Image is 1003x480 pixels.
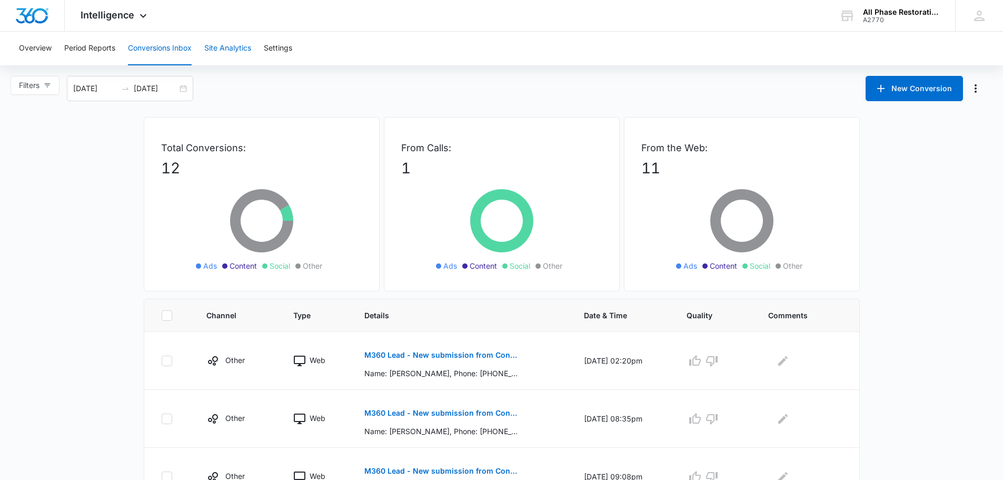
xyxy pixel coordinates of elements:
[510,260,530,271] span: Social
[264,32,292,65] button: Settings
[863,8,940,16] div: account name
[571,390,674,448] td: [DATE] 08:35pm
[364,467,518,475] p: M360 Lead - New submission from Contact Form - All Phase Restoration
[364,426,518,437] p: Name: [PERSON_NAME], Phone: [PHONE_NUMBER], Email: [EMAIL_ADDRESS][DOMAIN_NAME] (mailto:[EMAIL_AD...
[401,157,602,179] p: 1
[270,260,290,271] span: Social
[310,413,325,424] p: Web
[470,260,497,271] span: Content
[863,16,940,24] div: account id
[967,80,984,97] button: Manage Numbers
[225,355,245,366] p: Other
[687,310,728,321] span: Quality
[783,260,802,271] span: Other
[128,32,192,65] button: Conversions Inbox
[774,410,791,427] button: Edit Comments
[19,80,39,91] span: Filters
[161,141,362,155] p: Total Conversions:
[11,76,59,95] button: Filters
[641,141,842,155] p: From the Web:
[230,260,257,271] span: Content
[204,32,251,65] button: Site Analytics
[206,310,253,321] span: Channel
[121,84,130,93] span: swap-right
[19,32,52,65] button: Overview
[364,368,518,379] p: Name: [PERSON_NAME], Phone: [PHONE_NUMBER], Email: [EMAIL_ADDRESS][DOMAIN_NAME] (mailto:[EMAIL_AD...
[293,310,324,321] span: Type
[571,332,674,390] td: [DATE] 02:20pm
[866,76,963,101] button: New Conversion
[364,310,543,321] span: Details
[310,355,325,366] p: Web
[203,260,217,271] span: Ads
[64,32,115,65] button: Period Reports
[641,157,842,179] p: 11
[774,352,791,369] button: Edit Comments
[750,260,770,271] span: Social
[768,310,827,321] span: Comments
[710,260,737,271] span: Content
[584,310,646,321] span: Date & Time
[364,409,518,417] p: M360 Lead - New submission from Contact Form - All Phase Restoration
[543,260,562,271] span: Other
[225,413,245,424] p: Other
[161,157,362,179] p: 12
[303,260,322,271] span: Other
[443,260,457,271] span: Ads
[683,260,697,271] span: Ads
[81,9,134,21] span: Intelligence
[364,400,518,426] button: M360 Lead - New submission from Contact Form - All Phase Restoration
[134,83,177,94] input: End date
[364,351,518,359] p: M360 Lead - New submission from Contact Form - All Phase Restoration
[401,141,602,155] p: From Calls:
[364,342,518,368] button: M360 Lead - New submission from Contact Form - All Phase Restoration
[73,83,117,94] input: Start date
[121,84,130,93] span: to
